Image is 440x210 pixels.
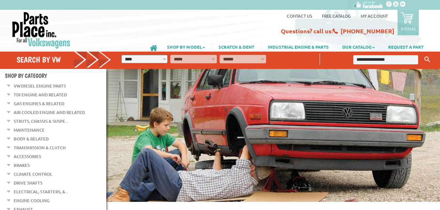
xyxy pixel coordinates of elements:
[322,13,351,19] a: Free Catalog
[5,72,106,79] h4: Shop By Category
[212,41,261,52] a: SCRATCH & DENT
[398,10,419,35] a: 0 items
[14,187,68,196] a: Electrical, Starters, &...
[14,90,67,99] a: TDI Engine and Related
[14,196,50,205] a: Engine Cooling
[14,179,42,187] a: Drive Shafts
[14,99,64,108] a: Gas Engines & Related
[160,41,212,52] a: SHOP BY MODEL
[14,126,45,134] a: Maintenance
[261,41,335,52] a: INDUSTRIAL ENGINE & PARTS
[11,11,71,49] img: Parts Place Inc!
[17,55,111,64] h4: Search by VW
[382,41,430,52] a: REQUEST A PART
[14,108,85,117] a: Air Cooled Engine and Related
[14,135,49,143] a: Body & Related
[14,117,68,125] a: Struts, Chassis & Suspe...
[14,152,41,161] a: Accessories
[106,69,440,202] img: First slide [900x500]
[401,26,416,31] p: 0 items
[14,143,66,152] a: Transmission & Clutch
[14,82,66,90] a: VW Diesel Engine Parts
[14,161,30,170] a: Brakes
[14,170,52,178] a: Climate Control
[361,13,388,19] a: My Account
[287,13,312,19] a: Contact us
[422,54,432,65] button: Keyword Search
[336,41,381,52] a: OUR CATALOG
